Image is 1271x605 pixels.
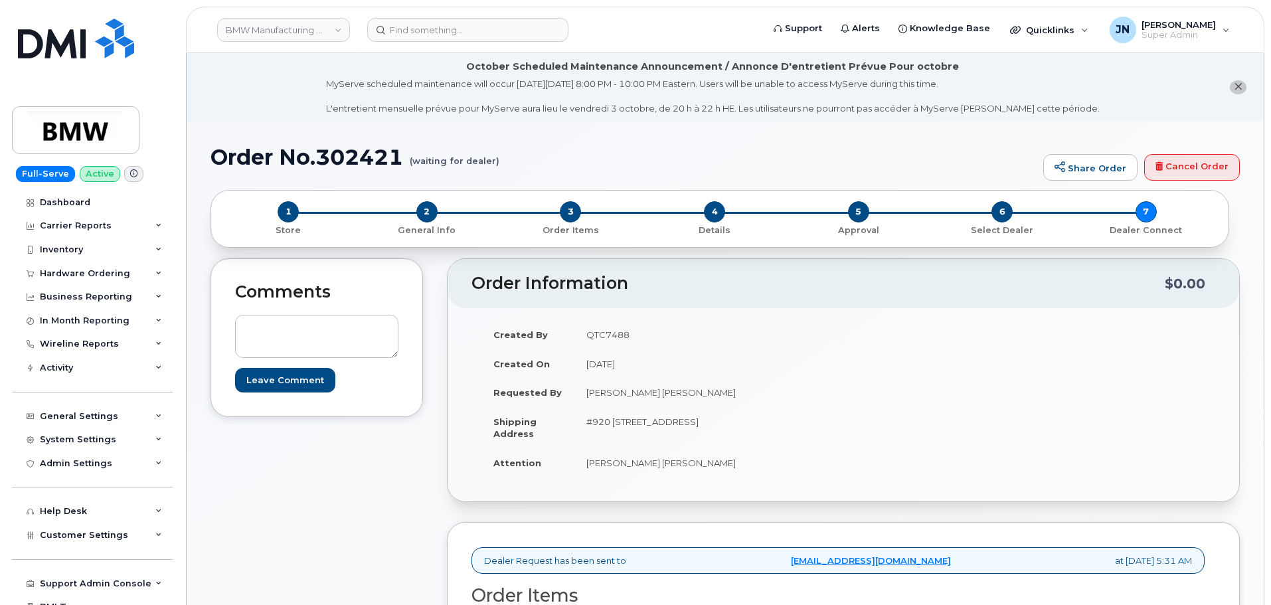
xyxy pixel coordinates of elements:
[648,224,782,236] p: Details
[493,359,550,369] strong: Created On
[792,224,925,236] p: Approval
[211,145,1037,169] h1: Order No.302421
[791,555,951,567] a: [EMAIL_ADDRESS][DOMAIN_NAME]
[1144,154,1240,181] a: Cancel Order
[704,201,725,222] span: 4
[416,201,438,222] span: 2
[786,222,930,236] a: 5 Approval
[355,222,499,236] a: 2 General Info
[361,224,494,236] p: General Info
[574,320,833,349] td: QTC7488
[235,368,335,392] input: Leave Comment
[410,145,499,166] small: (waiting for dealer)
[504,224,637,236] p: Order Items
[574,349,833,379] td: [DATE]
[326,78,1100,115] div: MyServe scheduled maintenance will occur [DATE][DATE] 8:00 PM - 10:00 PM Eastern. Users will be u...
[991,201,1013,222] span: 6
[574,407,833,448] td: #920 [STREET_ADDRESS]
[1165,271,1205,296] div: $0.00
[493,416,537,440] strong: Shipping Address
[930,222,1074,236] a: 6 Select Dealer
[848,201,869,222] span: 5
[222,222,355,236] a: 1 Store
[227,224,350,236] p: Store
[235,283,398,302] h2: Comments
[1043,154,1138,181] a: Share Order
[574,448,833,477] td: [PERSON_NAME] [PERSON_NAME]
[493,387,562,398] strong: Requested By
[278,201,299,222] span: 1
[493,458,541,468] strong: Attention
[499,222,643,236] a: 3 Order Items
[493,329,548,340] strong: Created By
[936,224,1069,236] p: Select Dealer
[471,547,1205,574] div: Dealer Request has been sent to at [DATE] 5:31 AM
[574,378,833,407] td: [PERSON_NAME] [PERSON_NAME]
[560,201,581,222] span: 3
[643,222,787,236] a: 4 Details
[466,60,959,74] div: October Scheduled Maintenance Announcement / Annonce D'entretient Prévue Pour octobre
[1230,80,1246,94] button: close notification
[471,274,1165,293] h2: Order Information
